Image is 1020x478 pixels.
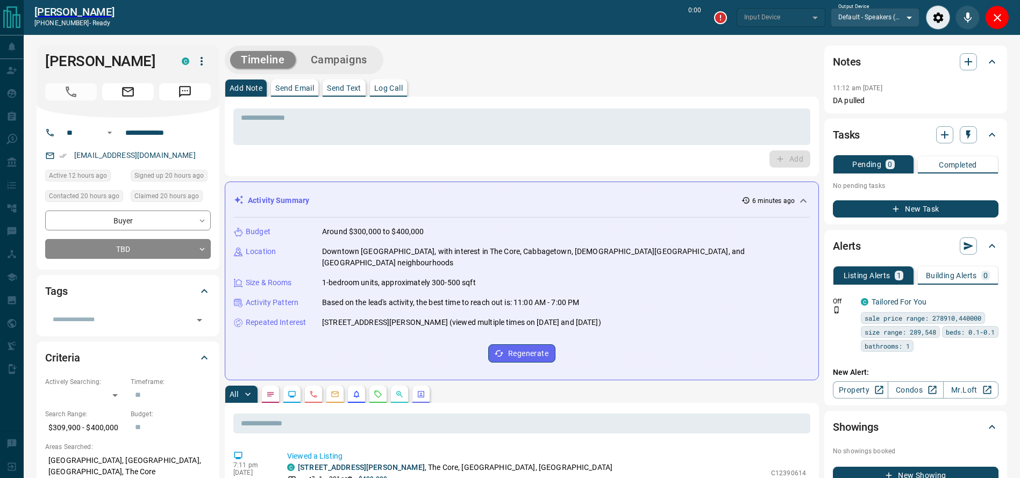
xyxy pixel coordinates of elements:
[287,463,295,471] div: condos.ca
[833,178,998,194] p: No pending tasks
[45,278,211,304] div: Tags
[688,5,701,30] p: 0:00
[488,344,555,363] button: Regenerate
[182,57,189,65] div: condos.ca
[955,5,980,30] div: Mute
[833,381,888,399] a: Property
[322,317,601,328] p: [STREET_ADDRESS][PERSON_NAME] (viewed multiple times on [DATE] and [DATE])
[45,442,211,452] p: Areas Searched:
[833,233,998,259] div: Alerts
[103,126,116,139] button: Open
[327,84,361,92] p: Send Text
[74,151,196,160] a: [EMAIL_ADDRESS][DOMAIN_NAME]
[246,246,276,257] p: Location
[861,298,868,306] div: condos.ca
[395,390,404,399] svg: Opportunities
[131,190,211,205] div: Mon Sep 15 2025
[131,170,211,185] div: Mon Sep 15 2025
[417,390,425,399] svg: Agent Actions
[833,237,861,255] h2: Alerts
[159,83,211,100] span: Message
[45,190,125,205] div: Mon Sep 15 2025
[985,5,1009,30] div: Close
[833,296,854,306] p: Off
[45,239,211,259] div: TBD
[939,161,977,169] p: Completed
[943,381,998,399] a: Mr.Loft
[45,409,125,419] p: Search Range:
[248,195,309,206] p: Activity Summary
[49,170,107,181] span: Active 12 hours ago
[852,161,881,168] p: Pending
[134,191,199,201] span: Claimed 20 hours ago
[838,3,869,10] label: Output Device
[45,419,125,437] p: $309,900 - $400,000
[374,390,382,399] svg: Requests
[865,327,936,337] span: size range: 289,548
[246,297,298,308] p: Activity Pattern
[833,126,860,143] h2: Tasks
[771,468,806,478] p: C12390614
[872,298,926,306] a: Tailored For You
[45,211,211,230] div: Buyer
[45,345,211,371] div: Criteria
[233,461,271,469] p: 7:11 pm
[833,53,861,70] h2: Notes
[45,53,166,70] h1: [PERSON_NAME]
[833,367,998,378] p: New Alert:
[131,409,211,419] p: Budget:
[300,51,378,69] button: Campaigns
[888,381,943,399] a: Condos
[888,161,892,168] p: 0
[49,191,119,201] span: Contacted 20 hours ago
[833,414,998,440] div: Showings
[926,272,977,279] p: Building Alerts
[926,5,950,30] div: Audio Settings
[92,19,111,27] span: ready
[865,313,981,323] span: sale price range: 278910,440000
[322,277,476,288] p: 1-bedroom units, approximately 300-500 sqft
[833,200,998,218] button: New Task
[233,469,271,476] p: [DATE]
[946,327,995,337] span: beds: 0.1-0.1
[287,451,806,462] p: Viewed a Listing
[192,313,207,328] button: Open
[288,390,296,399] svg: Lead Browsing Activity
[246,226,270,237] p: Budget
[844,272,890,279] p: Listing Alerts
[230,51,296,69] button: Timeline
[352,390,361,399] svg: Listing Alerts
[322,246,810,269] p: Downtown [GEOGRAPHIC_DATA], with interest in The Core, Cabbagetown, [DEMOGRAPHIC_DATA][GEOGRAPHIC...
[275,84,314,92] p: Send Email
[246,317,306,328] p: Repeated Interest
[34,18,115,28] p: [PHONE_NUMBER] -
[246,277,292,288] p: Size & Rooms
[45,349,80,366] h2: Criteria
[833,49,998,75] div: Notes
[131,377,211,387] p: Timeframe:
[45,283,67,300] h2: Tags
[34,5,115,18] a: [PERSON_NAME]
[134,170,204,181] span: Signed up 20 hours ago
[833,446,998,456] p: No showings booked
[897,272,901,279] p: 1
[309,390,318,399] svg: Calls
[331,390,339,399] svg: Emails
[831,8,919,26] div: Default - Speakers (JieLi BR17) (e5b7:0811)
[45,377,125,387] p: Actively Searching:
[833,418,879,436] h2: Showings
[983,272,988,279] p: 0
[322,297,579,308] p: Based on the lead's activity, the best time to reach out is: 11:00 AM - 7:00 PM
[833,122,998,148] div: Tasks
[752,196,795,206] p: 6 minutes ago
[102,83,154,100] span: Email
[230,390,238,398] p: All
[322,226,424,237] p: Around $300,000 to $400,000
[266,390,275,399] svg: Notes
[230,84,262,92] p: Add Note
[833,95,998,106] p: DA pulled
[865,341,910,351] span: bathrooms: 1
[298,463,425,472] a: [STREET_ADDRESS][PERSON_NAME]
[833,84,882,92] p: 11:12 am [DATE]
